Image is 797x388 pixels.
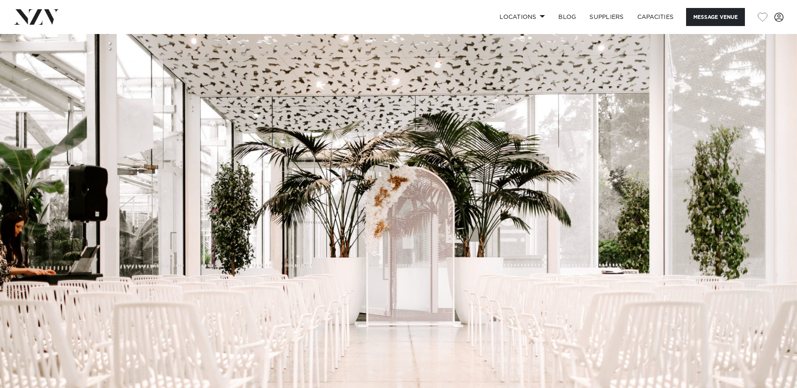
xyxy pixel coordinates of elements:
[631,8,681,26] a: Capacities
[583,8,630,26] a: SUPPLIERS
[13,9,59,24] img: nzv-logo.png
[686,8,745,26] button: Message Venue
[493,8,552,26] a: Locations
[552,8,583,26] a: BLOG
